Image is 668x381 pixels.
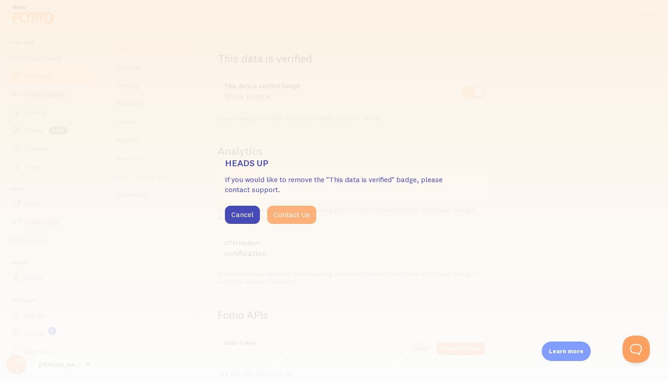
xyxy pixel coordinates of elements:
[225,157,443,169] h3: Heads up
[623,336,650,363] iframe: Help Scout Beacon - Open
[542,341,591,361] div: Learn more
[267,206,316,224] button: Contact Us
[225,174,443,195] p: If you would like to remove the "This data is verified" badge, please contact support.
[225,206,260,224] button: Cancel
[549,347,583,356] p: Learn more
